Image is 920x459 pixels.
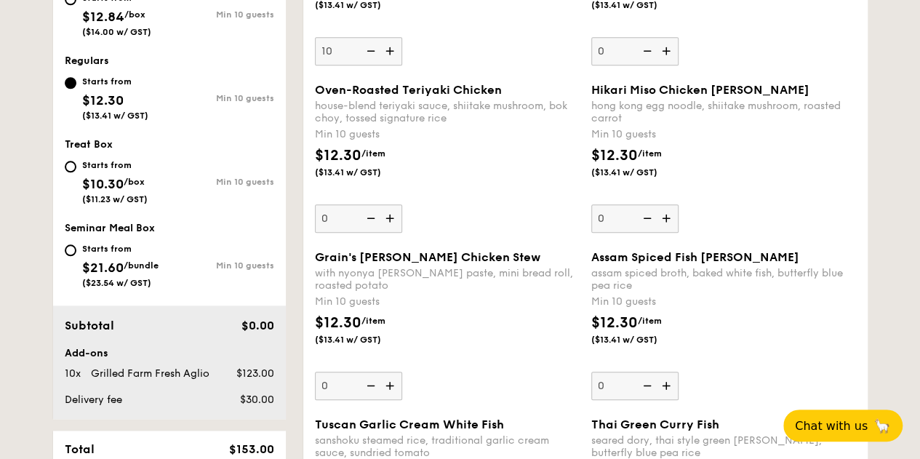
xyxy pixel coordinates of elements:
[65,346,274,361] div: Add-ons
[315,100,580,124] div: house-blend teriyaki sauce, shiitake mushroom, bok choy, tossed signature rice
[169,177,274,187] div: Min 10 guests
[315,434,580,459] div: sanshoku steamed rice, traditional garlic cream sauce, sundried tomato
[82,194,148,204] span: ($11.23 w/ GST)
[169,9,274,20] div: Min 10 guests
[591,100,856,124] div: hong kong egg noodle, shiitake mushroom, roasted carrot
[315,295,580,309] div: Min 10 guests
[315,127,580,142] div: Min 10 guests
[361,148,385,159] span: /item
[82,111,148,121] span: ($13.41 w/ GST)
[795,419,868,433] span: Chat with us
[59,367,85,381] div: 10x
[657,372,679,399] img: icon-add.58712e84.svg
[591,83,809,97] span: Hikari Miso Chicken [PERSON_NAME]
[380,204,402,232] img: icon-add.58712e84.svg
[315,167,414,178] span: ($13.41 w/ GST)
[591,147,638,164] span: $12.30
[169,93,274,103] div: Min 10 guests
[635,372,657,399] img: icon-reduce.1d2dbef1.svg
[361,316,385,326] span: /item
[657,204,679,232] img: icon-add.58712e84.svg
[82,76,148,87] div: Starts from
[124,9,145,20] span: /box
[169,260,274,271] div: Min 10 guests
[315,334,414,346] span: ($13.41 w/ GST)
[591,372,679,400] input: Assam Spiced Fish [PERSON_NAME]assam spiced broth, baked white fish, butterfly blue pea riceMin 1...
[82,243,159,255] div: Starts from
[657,37,679,65] img: icon-add.58712e84.svg
[380,372,402,399] img: icon-add.58712e84.svg
[236,367,273,380] span: $123.00
[638,148,662,159] span: /item
[241,319,273,332] span: $0.00
[65,222,155,234] span: Seminar Meal Box
[315,250,540,264] span: Grain's [PERSON_NAME] Chicken Stew
[65,442,95,456] span: Total
[591,267,856,292] div: assam spiced broth, baked white fish, butterfly blue pea rice
[65,55,109,67] span: Regulars
[635,37,657,65] img: icon-reduce.1d2dbef1.svg
[638,316,662,326] span: /item
[82,278,151,288] span: ($23.54 w/ GST)
[591,250,799,264] span: Assam Spiced Fish [PERSON_NAME]
[359,372,380,399] img: icon-reduce.1d2dbef1.svg
[239,394,273,406] span: $30.00
[635,204,657,232] img: icon-reduce.1d2dbef1.svg
[315,37,402,65] input: Min 10 guests$12.30/item($13.41 w/ GST)
[65,161,76,172] input: Starts from$10.30/box($11.23 w/ GST)Min 10 guests
[591,334,690,346] span: ($13.41 w/ GST)
[228,442,273,456] span: $153.00
[315,372,402,400] input: Grain's [PERSON_NAME] Chicken Stewwith nyonya [PERSON_NAME] paste, mini bread roll, roasted potat...
[315,147,361,164] span: $12.30
[85,367,217,381] div: Grilled Farm Fresh Aglio
[65,394,122,406] span: Delivery fee
[359,37,380,65] img: icon-reduce.1d2dbef1.svg
[65,138,113,151] span: Treat Box
[591,434,856,459] div: seared dory, thai style green [PERSON_NAME], butterfly blue pea rice
[315,267,580,292] div: with nyonya [PERSON_NAME] paste, mini bread roll, roasted potato
[315,418,504,431] span: Tuscan Garlic Cream White Fish
[82,159,148,171] div: Starts from
[65,77,76,89] input: Starts from$12.30($13.41 w/ GST)Min 10 guests
[65,319,114,332] span: Subtotal
[380,37,402,65] img: icon-add.58712e84.svg
[783,410,903,442] button: Chat with us🦙
[591,37,679,65] input: Min 10 guests$12.30/item($13.41 w/ GST)
[82,92,124,108] span: $12.30
[591,418,719,431] span: Thai Green Curry Fish
[591,167,690,178] span: ($13.41 w/ GST)
[591,295,856,309] div: Min 10 guests
[124,260,159,271] span: /bundle
[359,204,380,232] img: icon-reduce.1d2dbef1.svg
[82,27,151,37] span: ($14.00 w/ GST)
[82,176,124,192] span: $10.30
[315,314,361,332] span: $12.30
[82,260,124,276] span: $21.60
[315,83,502,97] span: Oven-Roasted Teriyaki Chicken
[591,204,679,233] input: Hikari Miso Chicken [PERSON_NAME]hong kong egg noodle, shiitake mushroom, roasted carrotMin 10 gu...
[124,177,145,187] span: /box
[65,244,76,256] input: Starts from$21.60/bundle($23.54 w/ GST)Min 10 guests
[82,9,124,25] span: $12.84
[591,127,856,142] div: Min 10 guests
[591,314,638,332] span: $12.30
[873,418,891,434] span: 🦙
[315,204,402,233] input: Oven-Roasted Teriyaki Chickenhouse-blend teriyaki sauce, shiitake mushroom, bok choy, tossed sign...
